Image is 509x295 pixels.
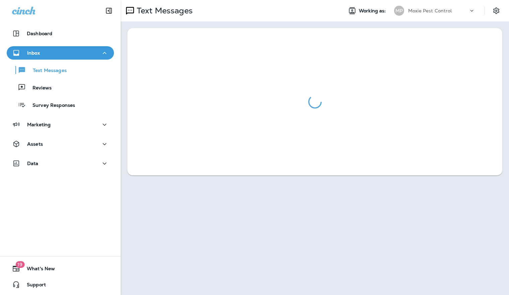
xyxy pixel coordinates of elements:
span: 19 [15,261,24,268]
p: Marketing [27,122,51,127]
p: Inbox [27,50,40,56]
p: Text Messages [26,68,67,74]
button: Marketing [7,118,114,131]
span: What's New [20,266,55,274]
button: Collapse Sidebar [100,4,118,17]
p: Moxie Pest Control [408,8,452,13]
button: Assets [7,137,114,151]
button: Text Messages [7,63,114,77]
span: Working as: [359,8,387,14]
span: Support [20,282,46,290]
button: Data [7,157,114,170]
button: Dashboard [7,27,114,40]
p: Assets [27,141,43,147]
p: Text Messages [134,6,193,16]
p: Reviews [26,85,52,91]
button: Reviews [7,80,114,94]
button: Support [7,278,114,291]
button: Survey Responses [7,98,114,112]
button: Inbox [7,46,114,60]
p: Data [27,161,39,166]
div: MP [394,6,404,16]
p: Survey Responses [26,102,75,109]
button: 19What's New [7,262,114,275]
button: Settings [490,5,502,17]
p: Dashboard [27,31,52,36]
